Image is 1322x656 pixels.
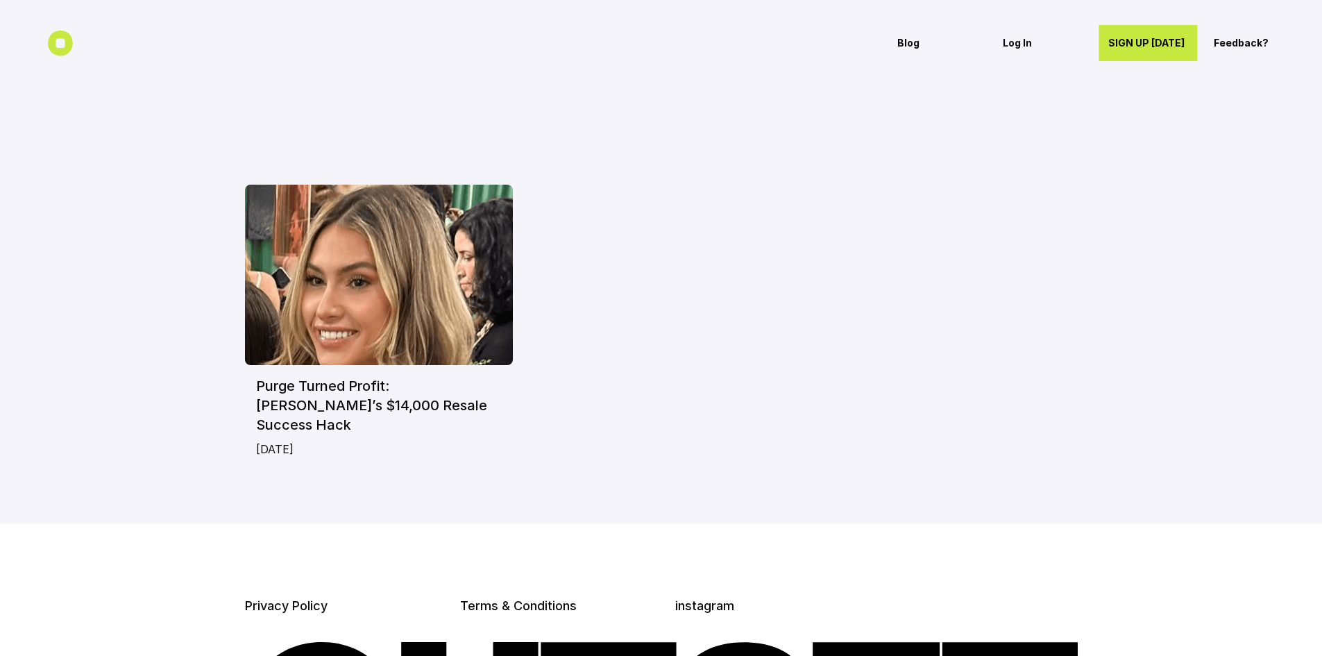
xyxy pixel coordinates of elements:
[1108,37,1187,49] p: SIGN UP [DATE]
[460,598,577,613] a: Terms & Conditions
[256,376,502,435] h6: Purge Turned Profit: [PERSON_NAME]’s $14,000 Resale Success Hack
[256,441,502,457] p: [DATE]
[1003,37,1082,49] p: Log In
[1099,25,1197,61] a: SIGN UP [DATE]
[245,598,328,613] a: Privacy Policy
[1214,37,1293,49] p: Feedback?
[245,185,514,468] a: Purge Turned Profit: [PERSON_NAME]’s $14,000 Resale Success Hack[DATE]
[993,25,1092,61] a: Log In
[1204,25,1303,61] a: Feedback?
[675,598,734,613] a: instagram
[888,25,986,61] a: Blog
[245,157,717,172] p: Explore the transformative power of AI as it reshapes our daily lives
[245,116,717,146] h2: Blogs
[897,37,976,49] p: Blog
